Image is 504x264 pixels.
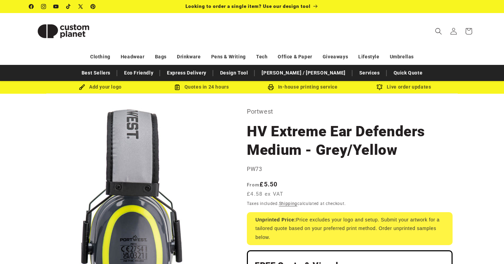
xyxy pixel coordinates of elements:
a: Services [356,67,383,79]
a: Pens & Writing [211,51,246,63]
div: Add your logo [50,83,151,91]
a: Custom Planet [27,13,100,49]
summary: Search [431,24,446,39]
a: Bags [155,51,167,63]
div: Taxes included. calculated at checkout. [247,200,453,207]
p: Portwest [247,106,453,117]
a: Shipping [279,201,298,206]
a: Eco Friendly [121,67,157,79]
img: Custom Planet [29,16,98,47]
a: Giveaways [323,51,348,63]
a: Drinkware [177,51,201,63]
h1: HV Extreme Ear Defenders Medium - Grey/Yellow [247,122,453,159]
span: £4.58 ex VAT [247,190,284,198]
span: From [247,182,260,187]
a: Headwear [121,51,145,63]
div: Quotes in 24 hours [151,83,252,91]
img: Order updates [376,84,383,90]
a: Design Tool [217,67,252,79]
img: In-house printing [268,84,274,90]
a: Quick Quote [390,67,426,79]
strong: Unprinted Price: [255,217,296,222]
strong: £5.50 [247,181,278,188]
span: PW73 [247,166,262,172]
span: Looking to order a single item? Use our design tool [185,3,311,9]
img: Brush Icon [79,84,85,90]
a: Umbrellas [390,51,414,63]
a: Best Sellers [78,67,114,79]
img: Order Updates Icon [174,84,180,90]
div: In-house printing service [252,83,353,91]
div: Price excludes your logo and setup. Submit your artwork for a tailored quote based on your prefer... [247,212,453,245]
a: Express Delivery [164,67,210,79]
a: [PERSON_NAME] / [PERSON_NAME] [258,67,349,79]
div: Live order updates [353,83,454,91]
a: Tech [256,51,267,63]
a: Lifestyle [358,51,379,63]
a: Clothing [90,51,110,63]
a: Office & Paper [278,51,312,63]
